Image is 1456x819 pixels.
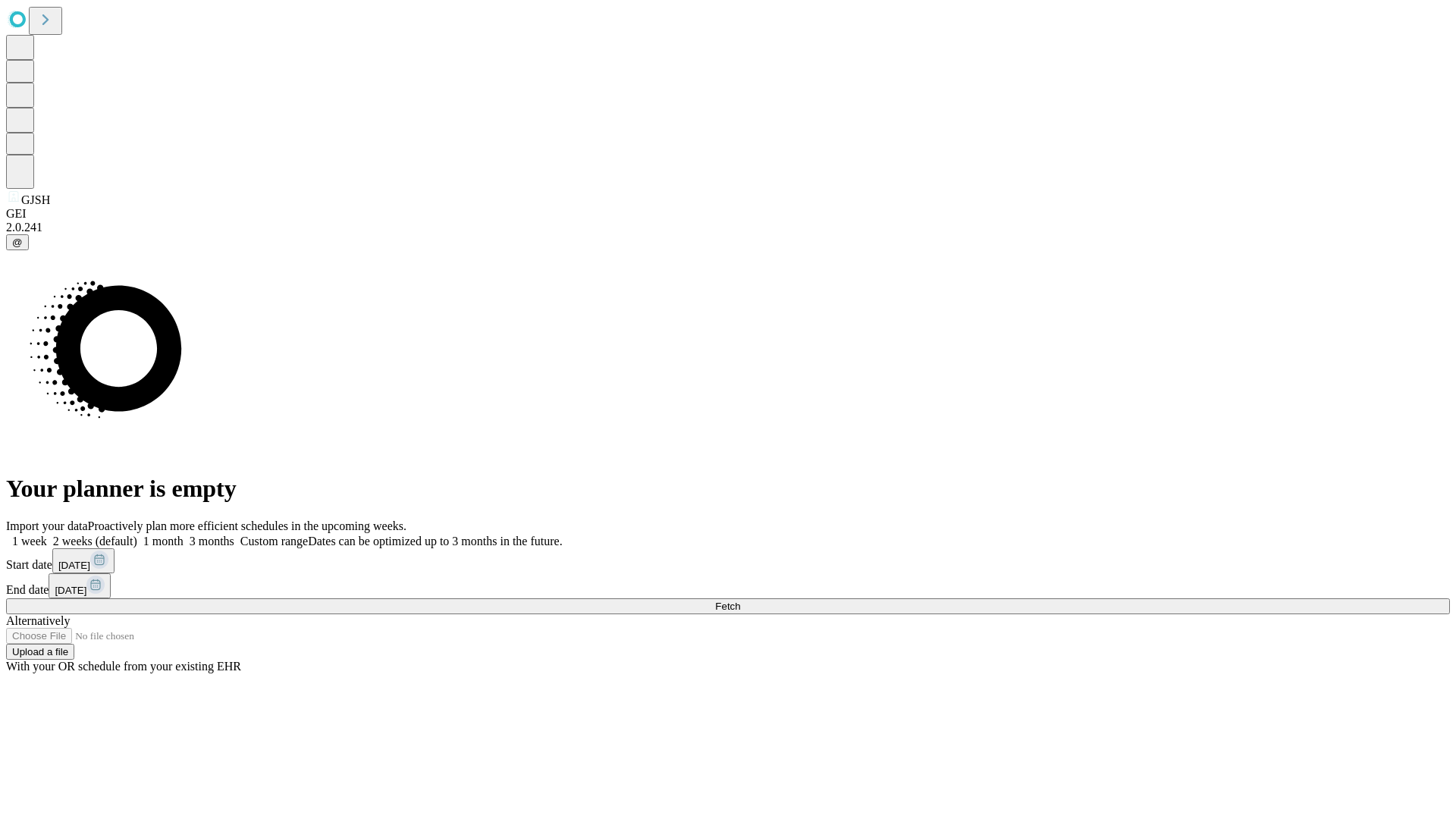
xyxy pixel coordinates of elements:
span: @ [12,237,23,248]
h1: Your planner is empty [6,475,1450,503]
span: [DATE] [58,560,90,571]
span: [DATE] [55,585,86,596]
button: [DATE] [49,573,111,598]
span: Proactively plan more efficient schedules in the upcoming weeks. [88,519,406,532]
span: Alternatively [6,614,70,627]
div: End date [6,573,1450,598]
button: Upload a file [6,644,74,660]
span: 3 months [190,535,234,548]
span: 2 weeks (default) [53,535,137,548]
span: 1 week [12,535,47,548]
button: Fetch [6,598,1450,614]
span: 1 month [143,535,184,548]
span: Dates can be optimized up to 3 months in the future. [308,535,562,548]
button: [DATE] [52,548,115,573]
span: Custom range [240,535,308,548]
span: Import your data [6,519,88,532]
span: Fetch [715,601,740,612]
span: GJSH [21,193,50,206]
button: @ [6,234,29,250]
div: GEI [6,207,1450,221]
div: 2.0.241 [6,221,1450,234]
div: Start date [6,548,1450,573]
span: With your OR schedule from your existing EHR [6,660,241,673]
